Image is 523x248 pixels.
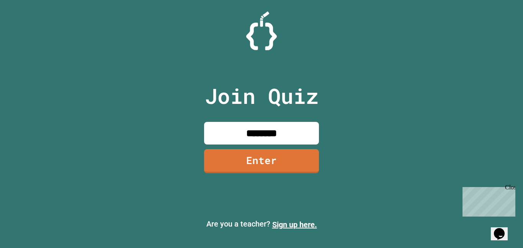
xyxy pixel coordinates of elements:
[246,11,277,50] img: Logo.svg
[3,3,53,49] div: Chat with us now!Close
[491,217,515,240] iframe: chat widget
[6,218,517,230] p: Are you a teacher?
[204,149,319,173] a: Enter
[205,80,319,112] p: Join Quiz
[272,220,317,229] a: Sign up here.
[459,184,515,217] iframe: chat widget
